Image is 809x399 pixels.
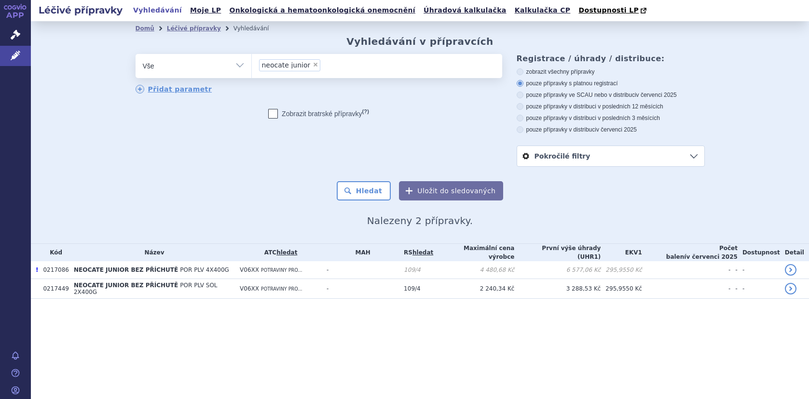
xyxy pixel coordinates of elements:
span: V06XX [240,285,259,292]
span: 109/4 [404,266,421,273]
th: Detail [780,244,809,261]
td: - [730,279,738,299]
button: Hledat [337,181,391,200]
td: - [322,261,399,279]
td: - [642,279,730,299]
label: Zobrazit bratrské přípravky [268,109,369,119]
label: pouze přípravky v distribuci v posledních 3 měsících [517,114,705,122]
span: v červenci 2025 [686,253,737,260]
td: 295,9550 Kč [601,279,642,299]
td: - [738,279,780,299]
a: hledat [276,249,297,256]
a: Léčivé přípravky [167,25,221,32]
h2: Léčivé přípravky [31,3,130,17]
a: Dostupnosti LP [576,4,651,17]
span: V06XX [240,266,259,273]
span: v červenci 2025 [596,126,637,133]
span: × [313,62,318,67]
td: 0217086 [38,261,69,279]
a: Kalkulačka CP [512,4,574,17]
span: NEOCATE JUNIOR BEZ PŘÍCHUTĚ [74,266,178,273]
label: pouze přípravky ve SCAU nebo v distribuci [517,91,705,99]
span: POR PLV 4X400G [180,266,229,273]
th: MAH [322,244,399,261]
td: - [738,261,780,279]
td: - [642,261,730,279]
a: detail [785,283,796,294]
td: - [322,279,399,299]
th: ATC [235,244,322,261]
a: Moje LP [187,4,224,17]
label: pouze přípravky v distribuci v posledních 12 měsících [517,103,705,110]
span: POTRAVINY PRO... [261,267,302,273]
h3: Registrace / úhrady / distribuce: [517,54,705,63]
td: 295,9550 Kč [601,261,642,279]
th: Počet balení [642,244,738,261]
li: Vyhledávání [233,21,282,36]
input: neocate junior [323,59,329,71]
th: Maximální cena výrobce [433,244,514,261]
th: První výše úhrady (UHR1) [514,244,601,261]
td: - [730,261,738,279]
th: EKV1 [601,244,642,261]
th: Dostupnost [738,244,780,261]
th: Název [69,244,235,261]
a: detail [785,264,796,276]
td: 6 577,06 Kč [514,261,601,279]
span: Poslední data tohoto produktu jsou ze SCAU platného k 01.01.2025. [36,266,38,273]
button: Uložit do sledovaných [399,181,503,200]
span: POTRAVINY PRO... [261,286,302,292]
span: NEOCATE JUNIOR BEZ PŘÍCHUTĚ [74,282,178,289]
abbr: (?) [362,108,369,115]
a: Úhradová kalkulačka [421,4,509,17]
span: Dostupnosti LP [578,6,639,14]
a: hledat [412,249,433,256]
h2: Vyhledávání v přípravcích [346,36,494,47]
th: RS [399,244,433,261]
a: Onkologická a hematoonkologická onemocnění [226,4,418,17]
a: Vyhledávání [130,4,185,17]
a: Přidat parametr [136,85,212,93]
td: 0217449 [38,279,69,299]
td: 4 480,68 Kč [433,261,514,279]
span: POR PLV SOL 2X400G [74,282,218,295]
label: pouze přípravky v distribuci [517,126,705,133]
label: pouze přípravky s platnou registrací [517,80,705,87]
span: Nalezeny 2 přípravky. [367,215,473,226]
span: neocate junior [262,62,311,68]
td: 2 240,34 Kč [433,279,514,299]
span: 109/4 [404,285,421,292]
label: zobrazit všechny přípravky [517,68,705,76]
th: Kód [38,244,69,261]
td: 3 288,53 Kč [514,279,601,299]
a: Pokročilé filtry [517,146,704,166]
a: Domů [136,25,154,32]
span: v červenci 2025 [636,92,677,98]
